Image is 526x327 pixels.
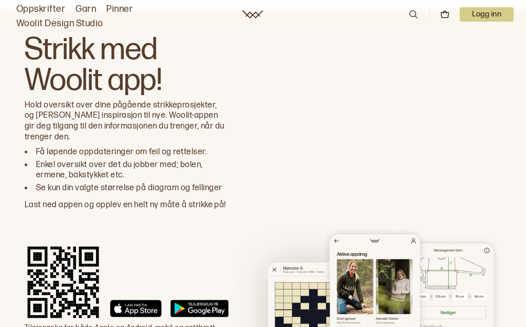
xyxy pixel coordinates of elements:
[110,300,162,320] a: App Store
[25,34,229,96] h3: Strikk med Woolit app!
[36,183,229,194] li: Se kun din valgte størrelse på diagram og fellinger
[76,2,96,16] a: Garn
[242,10,263,19] a: Woolit
[25,200,229,211] p: Last ned appen og opplev en helt ny måte å strikke på!
[110,300,162,317] img: App Store
[460,7,514,22] button: User dropdown
[36,160,229,181] li: Enkel oversikt over det du jobber med; bolen, ermene, bakstykket etc.
[16,16,103,31] a: Woolit Design Studio
[170,300,229,317] img: Google Play
[460,7,514,22] p: Logg inn
[16,2,65,16] a: Oppskrifter
[36,147,229,158] li: Få løpende oppdateringer om feil og rettelser.
[25,96,229,143] p: Hold oversikt over dine pågående strikkeprosjekter, og [PERSON_NAME] inspirasjon til nye. Woolit-...
[106,2,133,16] a: Pinner
[170,300,229,320] a: Google Play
